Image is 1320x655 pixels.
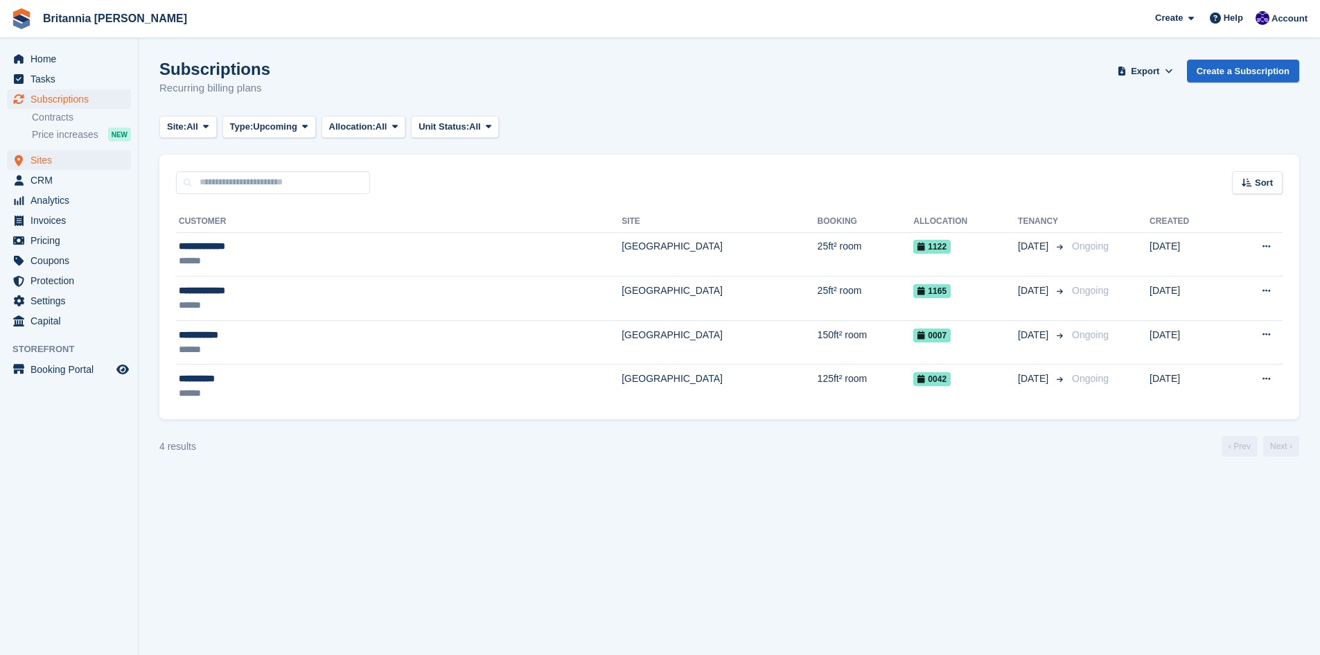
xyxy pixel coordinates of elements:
[30,291,114,311] span: Settings
[159,80,270,96] p: Recurring billing plans
[622,211,817,233] th: Site
[32,128,98,141] span: Price increases
[108,128,131,141] div: NEW
[411,116,499,139] button: Unit Status: All
[1256,11,1269,25] img: Tina Tyson
[7,191,131,210] a: menu
[622,277,817,321] td: [GEOGRAPHIC_DATA]
[159,116,217,139] button: Site: All
[11,8,32,29] img: stora-icon-8386f47178a22dfd0bd8f6a31ec36ba5ce8667c1dd55bd0f319d3a0aa187defe.svg
[30,211,114,230] span: Invoices
[30,191,114,210] span: Analytics
[913,240,951,254] span: 1122
[7,69,131,89] a: menu
[818,365,914,408] td: 125ft² room
[7,89,131,109] a: menu
[7,150,131,170] a: menu
[322,116,406,139] button: Allocation: All
[1018,328,1051,342] span: [DATE]
[1072,285,1109,296] span: Ongoing
[167,120,186,134] span: Site:
[1072,329,1109,340] span: Ongoing
[622,232,817,277] td: [GEOGRAPHIC_DATA]
[913,284,951,298] span: 1165
[818,277,914,321] td: 25ft² room
[230,120,254,134] span: Type:
[30,271,114,290] span: Protection
[1072,241,1109,252] span: Ongoing
[7,271,131,290] a: menu
[1018,372,1051,386] span: [DATE]
[1155,11,1183,25] span: Create
[913,372,951,386] span: 0042
[30,150,114,170] span: Sites
[913,329,951,342] span: 0007
[376,120,387,134] span: All
[1131,64,1159,78] span: Export
[1018,283,1051,298] span: [DATE]
[7,360,131,379] a: menu
[114,361,131,378] a: Preview store
[1018,239,1051,254] span: [DATE]
[186,120,198,134] span: All
[1255,176,1273,190] span: Sort
[30,89,114,109] span: Subscriptions
[1187,60,1299,82] a: Create a Subscription
[622,365,817,408] td: [GEOGRAPHIC_DATA]
[1271,12,1308,26] span: Account
[32,127,131,142] a: Price increases NEW
[30,251,114,270] span: Coupons
[7,171,131,190] a: menu
[1072,373,1109,384] span: Ongoing
[30,311,114,331] span: Capital
[622,320,817,365] td: [GEOGRAPHIC_DATA]
[30,231,114,250] span: Pricing
[30,171,114,190] span: CRM
[1150,365,1226,408] td: [DATE]
[7,231,131,250] a: menu
[1150,211,1226,233] th: Created
[222,116,316,139] button: Type: Upcoming
[1224,11,1243,25] span: Help
[159,60,270,78] h1: Subscriptions
[30,360,114,379] span: Booking Portal
[30,69,114,89] span: Tasks
[1115,60,1176,82] button: Export
[37,7,193,30] a: Britannia [PERSON_NAME]
[818,320,914,365] td: 150ft² room
[469,120,481,134] span: All
[7,251,131,270] a: menu
[818,211,914,233] th: Booking
[7,49,131,69] a: menu
[1150,320,1226,365] td: [DATE]
[1150,277,1226,321] td: [DATE]
[253,120,297,134] span: Upcoming
[913,211,1018,233] th: Allocation
[7,211,131,230] a: menu
[30,49,114,69] span: Home
[1150,232,1226,277] td: [DATE]
[32,111,131,124] a: Contracts
[818,232,914,277] td: 25ft² room
[176,211,622,233] th: Customer
[1263,436,1299,457] a: Next
[329,120,376,134] span: Allocation:
[1222,436,1258,457] a: Previous
[1018,211,1066,233] th: Tenancy
[7,291,131,311] a: menu
[12,342,138,356] span: Storefront
[419,120,469,134] span: Unit Status:
[7,311,131,331] a: menu
[159,439,196,454] div: 4 results
[1219,436,1302,457] nav: Page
